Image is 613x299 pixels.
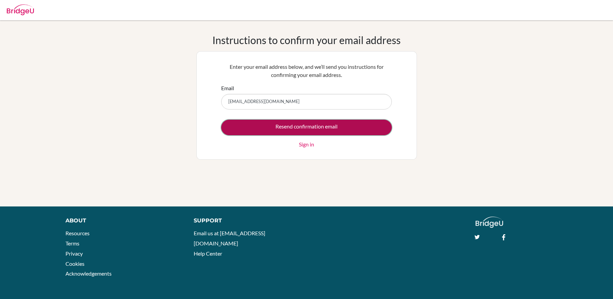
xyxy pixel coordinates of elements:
[65,260,84,267] a: Cookies
[65,270,112,277] a: Acknowledgements
[194,250,222,257] a: Help Center
[221,120,392,135] input: Resend confirmation email
[299,140,314,148] a: Sign in
[65,250,83,257] a: Privacy
[7,4,34,15] img: Bridge-U
[221,84,234,92] label: Email
[65,217,178,225] div: About
[194,217,299,225] div: Support
[65,230,90,236] a: Resources
[212,34,401,46] h1: Instructions to confirm your email address
[194,230,265,246] a: Email us at [EMAIL_ADDRESS][DOMAIN_NAME]
[476,217,503,228] img: logo_white@2x-f4f0deed5e89b7ecb1c2cc34c3e3d731f90f0f143d5ea2071677605dd97b5244.png
[221,63,392,79] p: Enter your email address below, and we’ll send you instructions for confirming your email address.
[65,240,79,246] a: Terms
